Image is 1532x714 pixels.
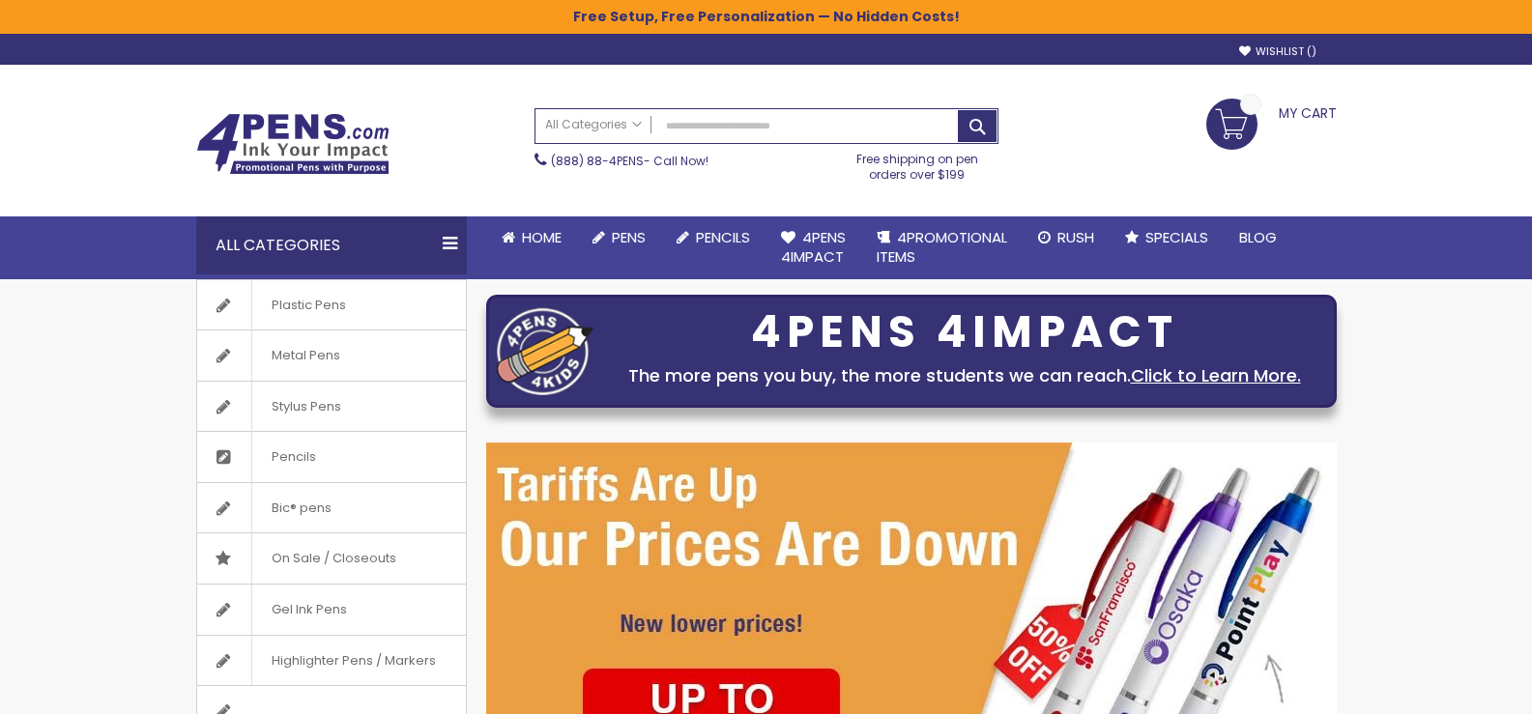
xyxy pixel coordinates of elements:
span: Rush [1057,227,1094,247]
a: Gel Ink Pens [197,585,466,635]
a: Specials [1110,216,1224,259]
a: Wishlist [1239,44,1316,59]
a: Pens [577,216,661,259]
a: (888) 88-4PENS [551,153,644,169]
span: Gel Ink Pens [251,585,366,635]
div: All Categories [196,216,467,274]
div: The more pens you buy, the more students we can reach. [603,362,1326,389]
span: Pens [612,227,646,247]
a: All Categories [535,109,651,141]
span: Pencils [251,432,335,482]
span: Plastic Pens [251,280,365,330]
span: Metal Pens [251,330,360,381]
a: Plastic Pens [197,280,466,330]
div: 4PENS 4IMPACT [603,312,1326,353]
a: Click to Learn More. [1131,363,1301,387]
img: four_pen_logo.png [497,307,593,395]
span: On Sale / Closeouts [251,533,416,584]
a: Pencils [661,216,766,259]
span: Specials [1145,227,1208,247]
a: 4PROMOTIONALITEMS [861,216,1023,279]
span: Bic® pens [251,483,351,533]
a: Blog [1224,216,1292,259]
span: Stylus Pens [251,382,361,432]
a: Metal Pens [197,330,466,381]
span: Home [522,227,562,247]
a: On Sale / Closeouts [197,533,466,584]
div: Free shipping on pen orders over $199 [836,144,998,183]
span: Pencils [696,227,750,247]
span: 4Pens 4impact [781,227,846,267]
a: Home [486,216,577,259]
a: Bic® pens [197,483,466,533]
a: 4Pens4impact [766,216,861,279]
img: 4Pens Custom Pens and Promotional Products [196,113,390,175]
span: All Categories [545,117,642,132]
a: Stylus Pens [197,382,466,432]
span: 4PROMOTIONAL ITEMS [877,227,1007,267]
span: - Call Now! [551,153,708,169]
a: Highlighter Pens / Markers [197,636,466,686]
a: Pencils [197,432,466,482]
span: Highlighter Pens / Markers [251,636,455,686]
span: Blog [1239,227,1277,247]
a: Rush [1023,216,1110,259]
